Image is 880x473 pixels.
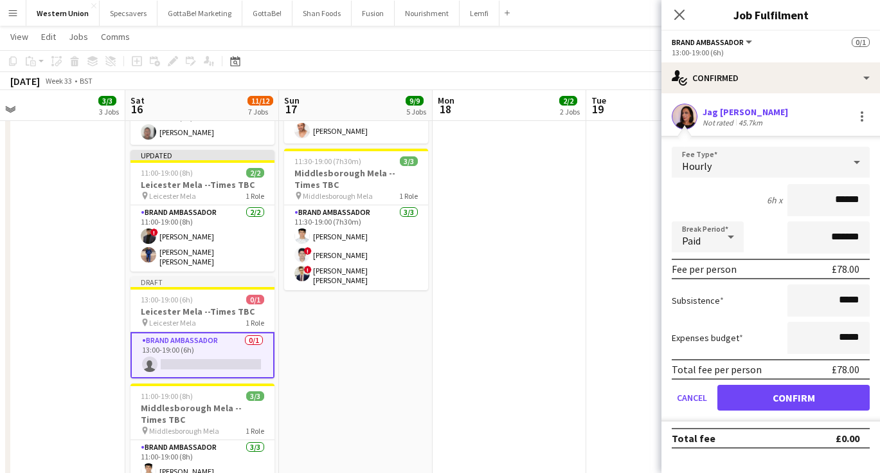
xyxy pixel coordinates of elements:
span: Leicester Mela [149,318,196,328]
span: Edit [41,31,56,42]
span: 16 [129,102,145,116]
button: Lemfi [460,1,499,26]
span: Sat [130,95,145,106]
span: 0/1 [246,295,264,304]
app-job-card: Updated11:00-19:00 (8h)2/2Leicester Mela --Times TBC Leicester Mela1 RoleBrand Ambassador2/211:00... [130,150,274,272]
a: Edit [36,28,61,45]
div: Updated [130,150,274,160]
app-card-role: Driver1/111:00-19:00 (8h)[PERSON_NAME] [130,101,274,145]
app-card-role: Events (Event Manager)1/111:00-20:00 (9h)[PERSON_NAME] [284,100,428,144]
span: Middlesborough Mela [303,191,373,201]
a: Comms [96,28,135,45]
span: 1 Role [246,318,264,328]
app-job-card: 11:30-19:00 (7h30m)3/3Middlesborough Mela --Times TBC Middlesborough Mela1 RoleBrand Ambassador3/... [284,149,428,290]
span: 3/3 [246,391,264,401]
span: 11:00-19:00 (8h) [141,168,193,178]
span: 1 Role [399,191,418,201]
span: Jobs [69,31,88,42]
span: Leicester Mela [149,191,196,201]
label: Subsistence [672,295,724,306]
div: £78.00 [832,363,859,376]
button: Brand Ambassador [672,37,754,47]
div: 7 Jobs [248,107,273,116]
button: Fusion [352,1,395,26]
div: Total fee per person [672,363,762,376]
div: Not rated [703,118,736,127]
div: £78.00 [832,263,859,275]
span: 0/1 [852,37,870,47]
span: 18 [436,102,454,116]
div: £0.00 [836,432,859,445]
button: Nourishment [395,1,460,26]
span: 9/9 [406,96,424,106]
h3: Middlesborough Mela --Times TBC [284,167,428,190]
span: View [10,31,28,42]
span: 1 Role [246,426,264,436]
button: Shan Foods [292,1,352,26]
span: Middlesborough Mela [149,426,219,436]
div: 45.7km [736,118,765,127]
span: Comms [101,31,130,42]
span: 2/2 [559,96,577,106]
a: Jobs [64,28,93,45]
button: GottaBe! [242,1,292,26]
app-card-role: Brand Ambassador3/311:30-19:00 (7h30m)[PERSON_NAME]![PERSON_NAME]![PERSON_NAME] [PERSON_NAME] [284,205,428,290]
span: ! [304,247,312,255]
span: 11:30-19:00 (7h30m) [294,156,361,166]
span: Tue [591,95,606,106]
a: View [5,28,33,45]
div: [DATE] [10,75,40,88]
span: 19 [589,102,606,116]
span: 13:00-19:00 (6h) [141,295,193,304]
h3: Leicester Mela --Times TBC [130,306,274,317]
button: Specsavers [100,1,157,26]
span: 2/2 [246,168,264,178]
span: Paid [682,234,701,247]
span: 11/12 [247,96,273,106]
div: 2 Jobs [560,107,580,116]
div: 3 Jobs [99,107,119,116]
app-card-role: Brand Ambassador2/211:00-19:00 (8h)![PERSON_NAME][PERSON_NAME] [PERSON_NAME] [PERSON_NAME] [130,205,274,272]
app-job-card: Draft13:00-19:00 (6h)0/1Leicester Mela --Times TBC Leicester Mela1 RoleBrand Ambassador0/113:00-1... [130,277,274,378]
div: Fee per person [672,263,737,275]
button: Western Union [26,1,100,26]
button: Cancel [672,385,712,411]
span: 11:00-19:00 (8h) [141,391,193,401]
div: Draft [130,277,274,287]
span: 3/3 [400,156,418,166]
span: Sun [284,95,300,106]
h3: Job Fulfilment [661,6,880,23]
span: ! [150,228,158,236]
h3: Middlesborough Mela --Times TBC [130,402,274,425]
button: Confirm [717,385,870,411]
span: 3/3 [98,96,116,106]
div: 13:00-19:00 (6h) [672,48,870,57]
div: Total fee [672,432,715,445]
div: 5 Jobs [406,107,426,116]
span: Week 33 [42,76,75,86]
div: Jag [PERSON_NAME] [703,106,788,118]
span: Brand Ambassador [672,37,744,47]
div: 6h x [767,194,782,206]
span: 1 Role [246,191,264,201]
div: Confirmed [661,62,880,93]
span: Mon [438,95,454,106]
h3: Leicester Mela --Times TBC [130,179,274,190]
label: Expenses budget [672,332,743,344]
span: Hourly [682,160,712,172]
button: GottaBe! Marketing [157,1,242,26]
app-card-role: Brand Ambassador0/113:00-19:00 (6h) [130,332,274,378]
span: 17 [282,102,300,116]
span: ! [304,266,312,274]
div: BST [80,76,93,86]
